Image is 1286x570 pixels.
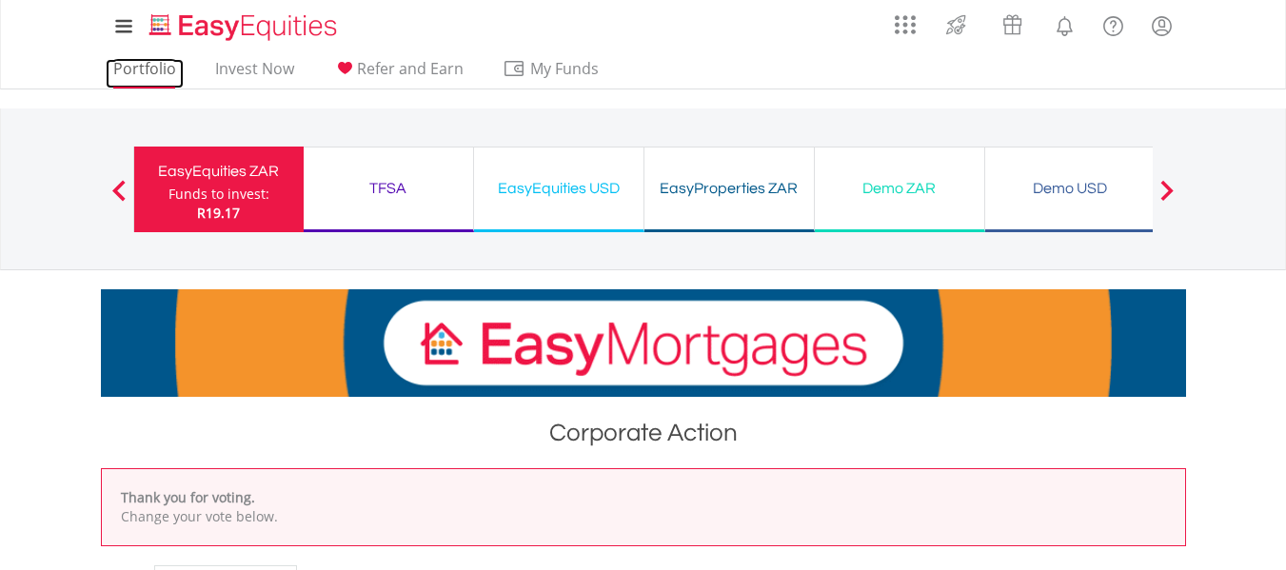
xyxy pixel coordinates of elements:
span: Refer and Earn [357,58,464,79]
div: EasyEquities USD [485,175,632,202]
a: Refer and Earn [326,59,471,88]
div: EasyProperties ZAR [656,175,802,202]
h1: Corporate Action [101,416,1186,459]
span: My Funds [503,56,627,81]
a: AppsGrid [882,5,928,35]
a: Notifications [1040,5,1089,43]
b: Thank you for voting. [121,488,255,506]
button: Previous [100,189,138,208]
button: Next [1148,189,1186,208]
p: Change your vote below. [121,507,1166,526]
div: Demo USD [997,175,1143,202]
div: EasyEquities ZAR [146,158,292,185]
span: R19.17 [197,204,240,222]
a: Portfolio [106,59,184,88]
img: thrive-v2.svg [940,10,972,40]
a: Home page [142,5,345,43]
div: Demo ZAR [826,175,973,202]
img: EasyMortage Promotion Banner [101,289,1186,397]
a: FAQ's and Support [1089,5,1138,43]
img: grid-menu-icon.svg [895,14,916,35]
img: vouchers-v2.svg [997,10,1028,40]
a: My Profile [1138,5,1186,47]
a: Vouchers [984,5,1040,40]
div: TFSA [315,175,462,202]
a: Invest Now [208,59,302,88]
div: Funds to invest: [168,185,269,204]
img: EasyEquities_Logo.png [146,11,345,43]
